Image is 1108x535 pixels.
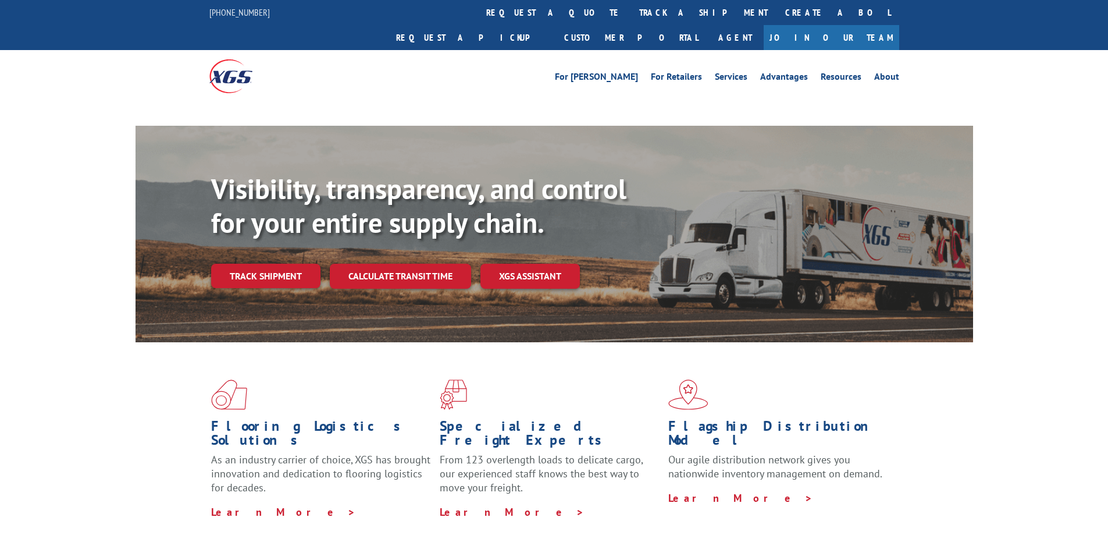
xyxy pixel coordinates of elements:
[707,25,764,50] a: Agent
[555,25,707,50] a: Customer Portal
[555,72,638,85] a: For [PERSON_NAME]
[764,25,899,50] a: Join Our Team
[715,72,747,85] a: Services
[387,25,555,50] a: Request a pickup
[760,72,808,85] a: Advantages
[330,264,471,289] a: Calculate transit time
[668,419,888,453] h1: Flagship Distribution Model
[440,419,660,453] h1: Specialized Freight Experts
[211,453,430,494] span: As an industry carrier of choice, XGS has brought innovation and dedication to flooring logistics...
[211,264,320,288] a: Track shipment
[668,453,882,480] span: Our agile distribution network gives you nationwide inventory management on demand.
[211,419,431,453] h1: Flooring Logistics Solutions
[821,72,861,85] a: Resources
[209,6,270,18] a: [PHONE_NUMBER]
[211,505,356,519] a: Learn More >
[440,453,660,505] p: From 123 overlength loads to delicate cargo, our experienced staff knows the best way to move you...
[668,491,813,505] a: Learn More >
[668,380,708,410] img: xgs-icon-flagship-distribution-model-red
[874,72,899,85] a: About
[440,380,467,410] img: xgs-icon-focused-on-flooring-red
[440,505,585,519] a: Learn More >
[651,72,702,85] a: For Retailers
[211,380,247,410] img: xgs-icon-total-supply-chain-intelligence-red
[480,264,580,289] a: XGS ASSISTANT
[211,171,626,240] b: Visibility, transparency, and control for your entire supply chain.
